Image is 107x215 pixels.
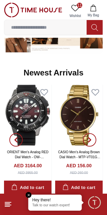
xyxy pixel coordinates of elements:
[70,170,88,175] div: AED 260.00
[4,3,62,17] img: ...
[84,3,103,20] button: My Bag
[23,67,83,78] h2: Newest Arrivals
[87,195,102,210] div: Chat Widget
[67,13,84,18] span: Wishlist
[67,3,84,20] a: 11Wishlist
[55,85,103,146] img: CASIO Men's Analog Brown Dial Watch - MTP-VT01G-5BUDF
[32,203,78,208] p: Talk to our watch expert!
[26,192,32,198] em: Close tooltip
[55,181,103,195] button: Add to cart
[66,162,92,169] h4: AED 156.00
[85,13,102,18] span: My Bag
[32,197,78,203] div: Hey there!
[58,150,101,164] a: CASIO Men's Analog Brown Dial Watch - MTP-VT01G-5BUDF
[77,3,82,8] span: 11
[18,170,38,175] div: AED 3955.00
[63,184,95,192] div: Add to cart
